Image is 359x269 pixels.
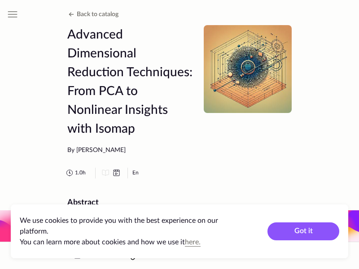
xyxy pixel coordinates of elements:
[132,170,139,175] abbr: English
[66,9,118,20] button: Back to catalog
[267,222,339,240] button: Got it
[20,217,218,246] span: We use cookies to provide you with the best experience on our platform. You can learn more about ...
[75,169,86,177] span: 1.0 h
[67,25,193,138] h1: Advanced Dimensional Reduction Techniques: From PCA to Nonlinear Insights with Isomap
[185,239,201,246] a: here.
[67,198,292,208] h2: Abstract
[77,11,118,17] span: Back to catalog
[67,146,193,155] div: By [PERSON_NAME]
